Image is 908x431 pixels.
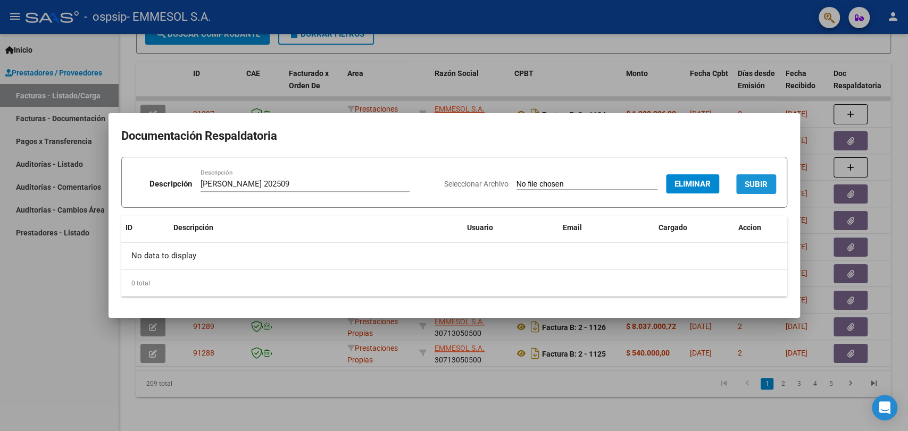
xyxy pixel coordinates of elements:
datatable-header-cell: Accion [734,216,787,239]
span: Cargado [659,223,687,232]
span: Usuario [467,223,493,232]
div: No data to display [121,243,787,269]
h2: Documentación Respaldatoria [121,126,787,146]
button: Eliminar [666,174,719,193]
span: Accion [738,223,761,232]
div: Open Intercom Messenger [872,395,897,420]
span: Eliminar [674,179,711,189]
p: Descripción [149,178,192,190]
datatable-header-cell: Email [559,216,654,239]
div: 0 total [121,270,787,297]
datatable-header-cell: Usuario [463,216,559,239]
span: Seleccionar Archivo [444,180,509,188]
datatable-header-cell: Descripción [169,216,463,239]
span: SUBIR [745,180,768,189]
span: Email [563,223,582,232]
datatable-header-cell: Cargado [654,216,734,239]
button: SUBIR [736,174,776,194]
span: ID [126,223,132,232]
datatable-header-cell: ID [121,216,169,239]
span: Descripción [173,223,213,232]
